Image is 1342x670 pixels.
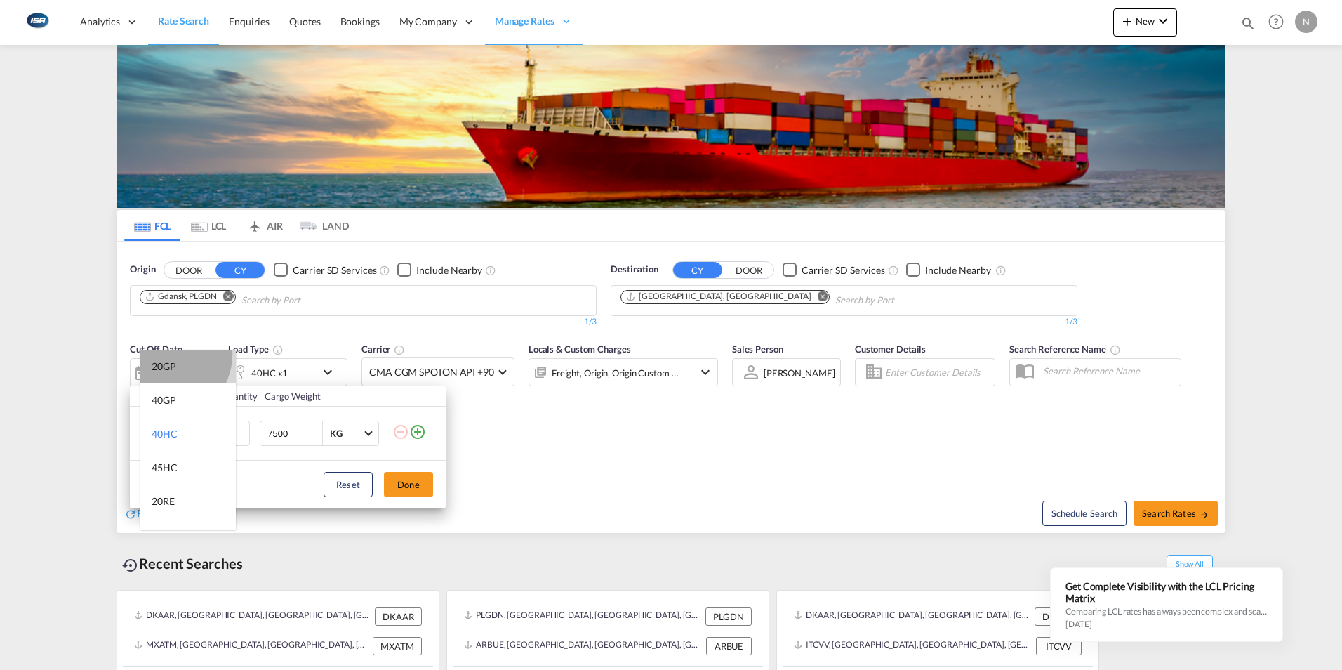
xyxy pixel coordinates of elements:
[152,427,178,441] div: 40HC
[152,528,175,542] div: 40RE
[152,360,176,374] div: 20GP
[152,461,178,475] div: 45HC
[152,494,175,508] div: 20RE
[152,393,176,407] div: 40GP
